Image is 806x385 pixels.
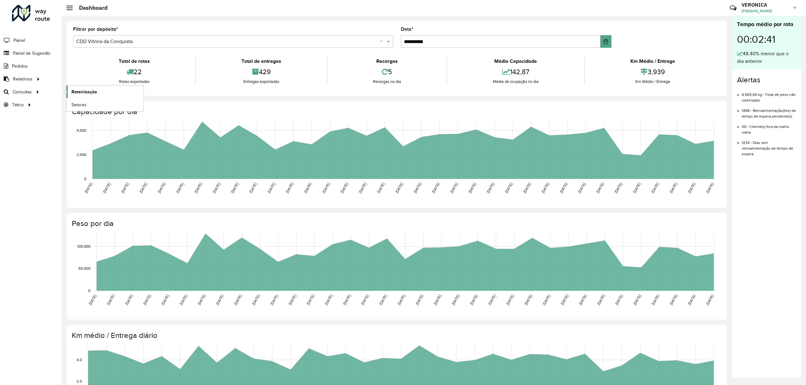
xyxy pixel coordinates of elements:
[120,182,129,194] text: [DATE]
[376,182,385,194] text: [DATE]
[321,182,331,194] text: [DATE]
[741,2,789,8] h3: VERONICA
[614,182,623,194] text: [DATE]
[651,294,660,306] text: [DATE]
[360,294,369,306] text: [DATE]
[88,294,97,306] text: [DATE]
[73,4,108,11] h2: Dashboard
[451,294,460,306] text: [DATE]
[329,79,445,85] div: Recargas no dia
[77,152,86,157] text: 2,000
[486,182,495,194] text: [DATE]
[560,294,569,306] text: [DATE]
[705,182,714,194] text: [DATE]
[669,294,678,306] text: [DATE]
[194,182,203,194] text: [DATE]
[142,294,151,306] text: [DATE]
[522,182,531,194] text: [DATE]
[88,289,90,293] text: 0
[329,65,445,79] div: 5
[175,182,184,194] text: [DATE]
[78,267,90,271] text: 50,000
[72,107,721,116] h4: Capacidade por dia
[632,182,641,194] text: [DATE]
[197,79,325,85] div: Entregas exportadas
[687,182,696,194] text: [DATE]
[687,294,696,306] text: [DATE]
[324,294,333,306] text: [DATE]
[577,182,586,194] text: [DATE]
[71,89,97,95] span: Roteirização
[378,294,388,306] text: [DATE]
[394,182,404,194] text: [DATE]
[449,79,582,85] div: Média de ocupação no dia
[413,182,422,194] text: [DATE]
[737,75,796,85] h4: Alertas
[737,20,796,29] div: Tempo médio por rota
[633,294,642,306] text: [DATE]
[288,294,297,306] text: [DATE]
[596,294,605,306] text: [DATE]
[741,8,789,14] span: [PERSON_NAME]
[75,79,194,85] div: Rotas exportadas
[587,65,719,79] div: 3,939
[72,219,721,228] h4: Peso por dia
[737,29,796,50] div: 00:02:41
[13,76,32,82] span: Relatórios
[559,182,568,194] text: [DATE]
[431,182,440,194] text: [DATE]
[285,182,294,194] text: [DATE]
[524,294,533,306] text: [DATE]
[77,379,82,383] text: 2.0
[270,294,279,306] text: [DATE]
[13,89,32,95] span: Consultas
[415,294,424,306] text: [DATE]
[449,65,582,79] div: 142,87
[329,58,445,65] div: Recargas
[77,244,90,248] text: 100,000
[124,294,133,306] text: [DATE]
[106,294,115,306] text: [DATE]
[742,103,796,119] li: 1498 - Retroalimentação(ões) de tempo de espera pendente(s)
[595,182,604,194] text: [DATE]
[66,85,144,98] a: Roteirização
[742,135,796,157] li: 1234 - Dias sem retroalimentação de tempo de espera
[358,182,367,194] text: [DATE]
[77,358,82,362] text: 4.0
[449,182,458,194] text: [DATE]
[179,294,188,306] text: [DATE]
[215,294,224,306] text: [DATE]
[197,294,206,306] text: [DATE]
[77,128,86,132] text: 4,000
[157,182,166,194] text: [DATE]
[267,182,276,194] text: [DATE]
[401,25,413,33] label: Data
[587,79,719,85] div: Km Médio / Entrega
[340,182,349,194] text: [DATE]
[742,87,796,103] li: 6.603,04 kg - Total de peso não roteirizado
[487,294,497,306] text: [DATE]
[161,294,170,306] text: [DATE]
[469,294,478,306] text: [DATE]
[230,182,239,194] text: [DATE]
[542,294,551,306] text: [DATE]
[139,182,148,194] text: [DATE]
[306,294,315,306] text: [DATE]
[669,182,678,194] text: [DATE]
[72,331,721,340] h4: Km médio / Entrega diário
[248,182,258,194] text: [DATE]
[84,182,93,194] text: [DATE]
[75,58,194,65] div: Total de rotas
[504,182,513,194] text: [DATE]
[197,58,325,65] div: Total de entregas
[66,98,144,111] a: Setores
[650,182,660,194] text: [DATE]
[468,182,477,194] text: [DATE]
[75,65,194,79] div: 22
[380,38,385,45] span: Clear all
[578,294,587,306] text: [DATE]
[505,294,514,306] text: [DATE]
[396,294,406,306] text: [DATE]
[12,63,28,69] span: Pedidos
[84,177,86,181] text: 0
